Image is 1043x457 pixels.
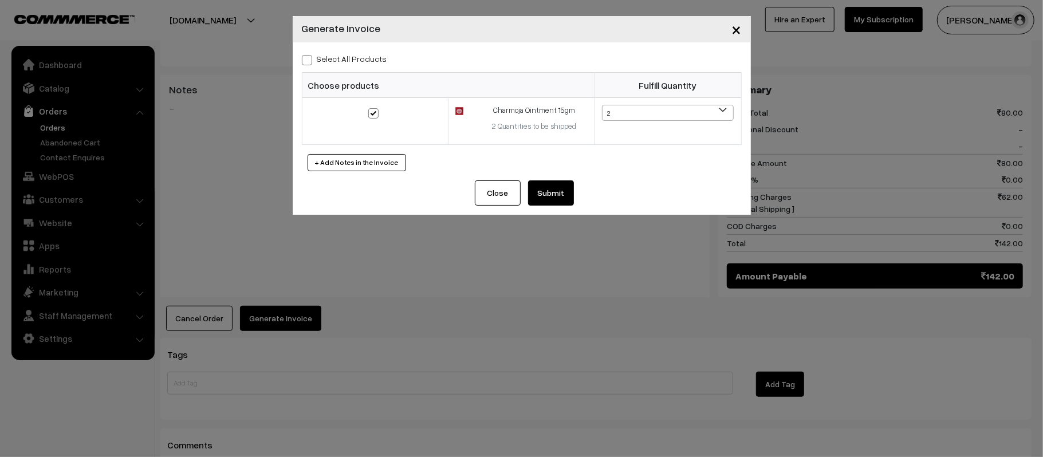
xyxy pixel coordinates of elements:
h4: Generate Invoice [302,21,381,36]
div: 2 Quantities to be shipped [481,121,588,132]
span: × [732,18,742,40]
button: Submit [528,180,574,206]
th: Fulfill Quantity [595,73,741,98]
button: Close [723,11,751,47]
div: Charmoja Ointment 15gm [481,105,588,116]
th: Choose products [302,73,595,98]
button: + Add Notes in the Invoice [308,154,406,171]
span: 2 [602,105,734,121]
img: 17481566349365CHARMOJA.jpg [455,107,463,115]
label: Select all Products [302,53,387,65]
button: Close [475,180,521,206]
span: 2 [603,105,733,121]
